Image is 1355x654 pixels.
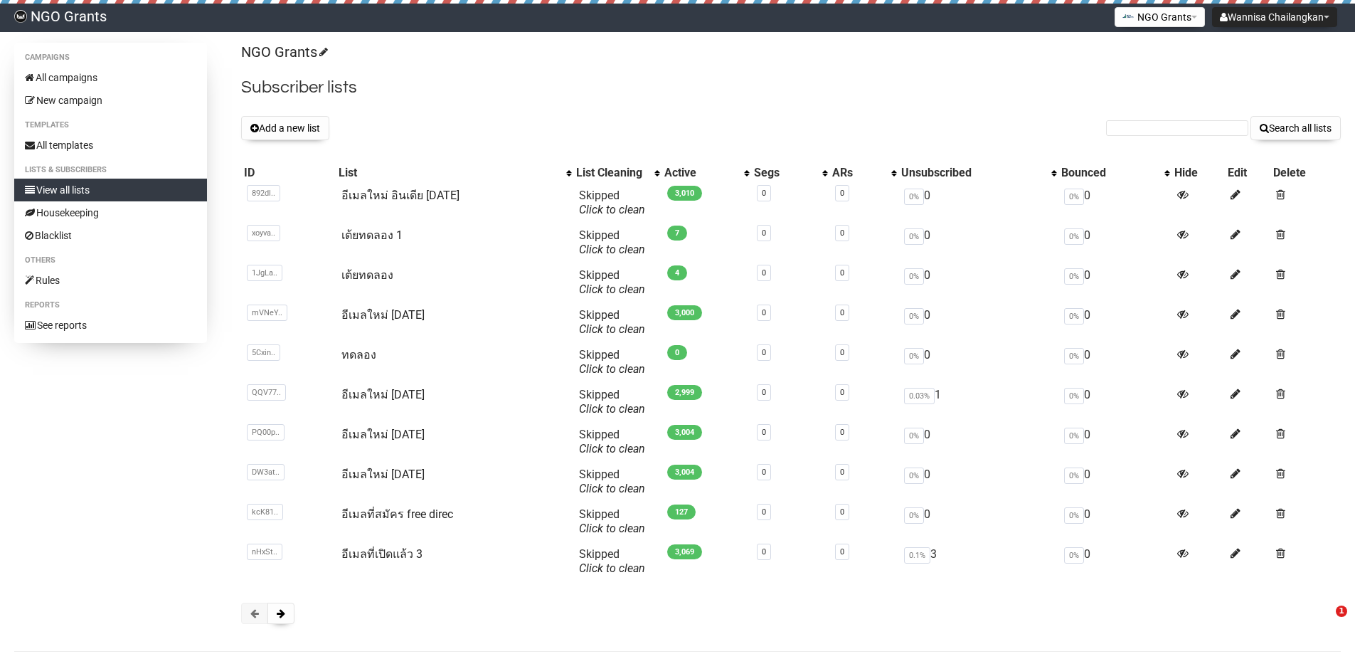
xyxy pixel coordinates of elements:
[1064,268,1084,285] span: 0%
[840,308,844,317] a: 0
[762,388,766,397] a: 0
[579,308,645,336] span: Skipped
[1058,542,1171,581] td: 0
[664,166,737,180] div: Active
[14,252,207,269] li: Others
[341,308,425,322] a: อีเมลใหม่ [DATE]
[579,388,645,416] span: Skipped
[1058,422,1171,462] td: 0
[898,342,1058,382] td: 0
[1064,388,1084,404] span: 0%
[579,189,645,216] span: Skipped
[904,547,930,564] span: 0.1%
[1058,223,1171,263] td: 0
[762,428,766,437] a: 0
[667,345,687,360] span: 0
[667,186,702,201] span: 3,010
[1058,183,1171,223] td: 0
[579,428,645,455] span: Skipped
[904,189,924,205] span: 0%
[762,547,766,557] a: 0
[579,203,645,216] a: Click to clean
[1225,163,1270,183] th: Edit: No sort applied, sorting is disabled
[1064,348,1084,364] span: 0%
[14,269,207,292] a: Rules
[1115,7,1205,27] button: NGO Grants
[1064,547,1084,564] span: 0%
[247,504,283,520] span: kcK81..
[840,428,844,437] a: 0
[579,283,645,296] a: Click to clean
[904,348,924,364] span: 0%
[1064,228,1084,245] span: 0%
[1058,502,1171,542] td: 0
[840,228,844,238] a: 0
[579,243,645,256] a: Click to clean
[1174,166,1222,180] div: Hide
[241,116,329,140] button: Add a new list
[579,482,645,495] a: Click to clean
[14,134,207,157] a: All templates
[341,228,403,242] a: เต้ยทดลอง 1
[661,163,751,183] th: Active: No sort applied, activate to apply an ascending sort
[1064,308,1084,325] span: 0%
[898,302,1058,342] td: 0
[247,185,280,201] span: 892dl..
[898,542,1058,581] td: 3
[840,547,844,557] a: 0
[247,305,287,321] span: mVNeY..
[14,10,27,23] img: 17080ac3efa689857045ce3784bc614b
[1064,189,1084,205] span: 0%
[667,385,702,400] span: 2,999
[898,422,1058,462] td: 0
[14,162,207,179] li: Lists & subscribers
[14,117,207,134] li: Templates
[898,263,1058,302] td: 0
[14,224,207,247] a: Blacklist
[1064,468,1084,484] span: 0%
[241,163,336,183] th: ID: No sort applied, sorting is disabled
[840,189,844,198] a: 0
[901,166,1044,180] div: Unsubscribed
[904,507,924,524] span: 0%
[247,544,282,560] span: nHxSt..
[579,442,645,455] a: Click to clean
[898,462,1058,502] td: 0
[898,502,1058,542] td: 0
[904,468,924,484] span: 0%
[341,268,393,282] a: เต้ยทดลอง
[667,465,702,480] span: 3,004
[904,228,924,245] span: 0%
[14,66,207,89] a: All campaigns
[1058,462,1171,502] td: 0
[904,268,924,285] span: 0%
[241,75,1341,100] h2: Subscriber lists
[14,179,207,201] a: View all lists
[1058,163,1171,183] th: Bounced: No sort applied, activate to apply an ascending sort
[579,507,645,535] span: Skipped
[579,362,645,376] a: Click to clean
[247,384,286,401] span: QQV77..
[341,348,376,362] a: ทดลอง
[341,388,425,401] a: อีเมลใหม่ [DATE]
[898,382,1058,422] td: 1
[1212,7,1337,27] button: Wannisa Chailangkan
[1058,263,1171,302] td: 0
[1273,166,1338,180] div: Delete
[579,561,645,575] a: Click to clean
[667,265,687,280] span: 4
[667,505,696,519] span: 127
[840,468,844,477] a: 0
[247,225,280,241] span: xoyva..
[754,166,815,180] div: Segs
[1336,606,1347,617] span: 1
[1058,382,1171,422] td: 0
[14,49,207,66] li: Campaigns
[840,388,844,397] a: 0
[762,268,766,278] a: 0
[1122,11,1134,22] img: 2.png
[1064,428,1084,444] span: 0%
[898,223,1058,263] td: 0
[579,348,645,376] span: Skipped
[840,348,844,357] a: 0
